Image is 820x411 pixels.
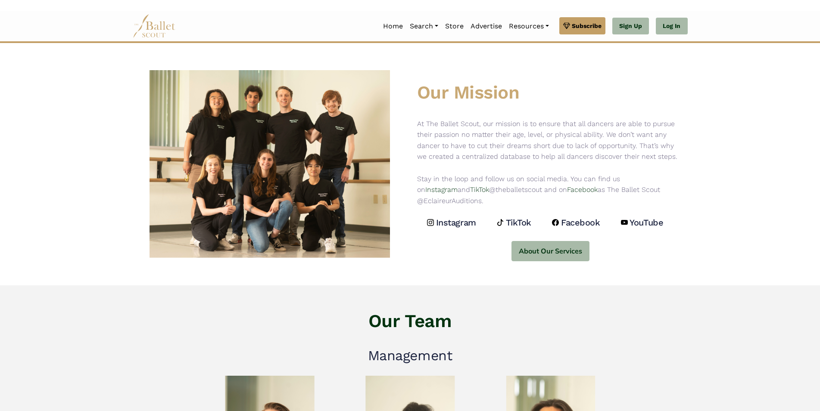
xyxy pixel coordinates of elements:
[621,217,665,228] a: YouTube
[630,217,663,228] h4: YouTube
[427,217,478,228] a: Instagram
[427,219,434,226] img: instagram logo
[136,309,684,333] h1: Our Team
[511,241,589,261] button: About Our Services
[656,18,687,35] a: Log In
[467,17,505,35] a: Advertise
[417,230,684,261] a: About Our Services
[561,217,600,228] h4: Facebook
[559,17,605,34] a: Subscribe
[505,17,552,35] a: Resources
[406,17,442,35] a: Search
[497,217,533,228] a: TikTok
[621,219,628,226] img: youtube logo
[497,219,504,226] img: tiktok logo
[552,219,559,226] img: facebook logo
[506,217,531,228] h4: TikTok
[380,17,406,35] a: Home
[567,185,598,194] a: Facebook
[470,185,489,194] a: TikTok
[425,185,458,194] a: Instagram
[563,21,570,31] img: gem.svg
[572,21,602,31] span: Subscribe
[417,118,684,207] p: At The Ballet Scout, our mission is to ensure that all dancers are able to pursue their passion n...
[442,17,467,35] a: Store
[136,347,684,365] h2: Management
[417,81,684,105] h1: Our Mission
[436,217,476,228] h4: Instagram
[150,67,390,261] img: Ballet Scout Group Picture
[552,217,602,228] a: Facebook
[612,18,649,35] a: Sign Up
